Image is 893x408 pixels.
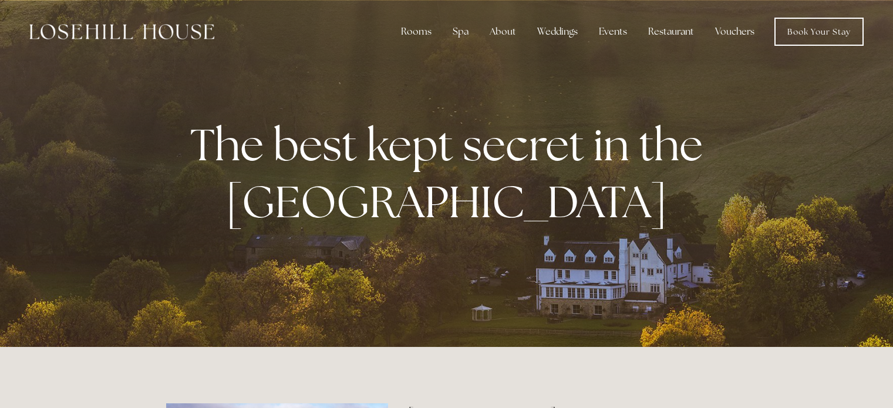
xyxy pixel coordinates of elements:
[639,20,703,43] div: Restaurant
[190,116,712,231] strong: The best kept secret in the [GEOGRAPHIC_DATA]
[443,20,478,43] div: Spa
[589,20,636,43] div: Events
[774,18,864,46] a: Book Your Stay
[480,20,525,43] div: About
[29,24,214,39] img: Losehill House
[706,20,764,43] a: Vouchers
[392,20,441,43] div: Rooms
[528,20,587,43] div: Weddings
